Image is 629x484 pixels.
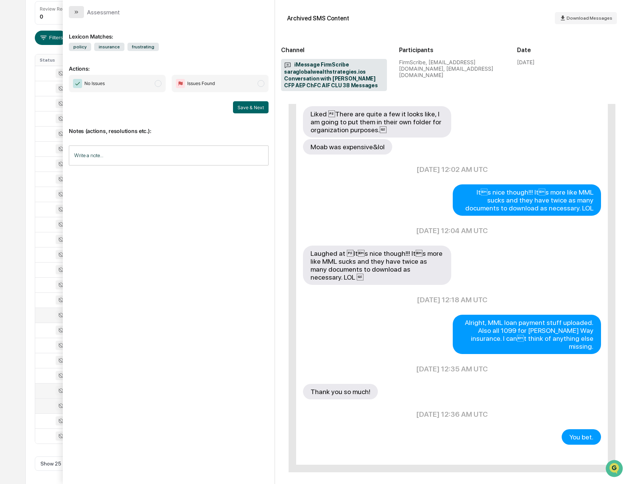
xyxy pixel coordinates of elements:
[453,315,601,354] div: Alright, MML loan payment stuff uploaded. Also all 1099 for [PERSON_NAME] Way insurance. I cant ...
[69,43,91,51] span: policy
[233,101,269,113] button: Save & Next
[40,13,43,20] div: 0
[555,12,617,24] button: Download Messages
[55,96,61,102] div: 🗄️
[399,46,505,54] h2: Participants
[73,79,82,88] img: Checkmark
[303,355,601,383] td: [DATE] 12:35 AM UTC
[69,56,269,72] p: Actions:
[517,46,623,54] h2: Date
[453,184,601,216] div: Its nice though!!! Its more like MML sucks and they have twice as many documents to download as...
[303,400,601,428] td: [DATE] 12:36 AM UTC
[303,217,601,244] td: [DATE] 12:04 AM UTC
[287,15,349,22] div: Archived SMS Content
[26,58,124,65] div: Start new chat
[94,43,124,51] span: insurance
[284,61,384,89] span: iMessage FirmScribe saraglobalwealthstrategies.ios Conversation with [PERSON_NAME] CFP AEP ChFC A...
[8,110,14,116] div: 🔎
[303,156,601,183] td: [DATE] 12:02 AM UTC
[605,459,625,479] iframe: Open customer support
[15,110,48,117] span: Data Lookup
[127,43,159,51] span: frustrating
[303,106,451,138] div: Liked There are quite a few it looks like, I am going to put them in their own folder for organiz...
[303,246,451,285] div: Laughed at Its nice though!!! Its more like MML sucks and they have twice as many documents to ...
[281,46,387,54] h2: Channel
[8,58,21,71] img: 1746055101610-c473b297-6a78-478c-a979-82029cc54cd1
[303,286,601,314] td: [DATE] 12:18 AM UTC
[15,95,49,103] span: Preclearance
[84,80,105,87] span: No Issues
[75,128,92,134] span: Pylon
[52,92,97,106] a: 🗄️Attestations
[87,9,120,16] div: Assessment
[303,384,378,399] div: Thank you so much!
[562,429,601,445] div: You bet.
[35,31,68,45] button: Filters
[303,139,392,155] div: Moab was expensive&lol
[69,24,269,40] div: Lexicon Matches:
[187,80,215,87] span: Issues Found
[8,16,138,28] p: How can we help?
[5,107,51,120] a: 🔎Data Lookup
[62,95,94,103] span: Attestations
[517,59,534,65] div: [DATE]
[567,15,612,21] span: Download Messages
[69,119,269,134] p: Notes (actions, resolutions etc.):
[53,128,92,134] a: Powered byPylon
[26,65,96,71] div: We're available if you need us!
[399,59,505,78] div: FirmScribe, [EMAIL_ADDRESS][DOMAIN_NAME], [EMAIL_ADDRESS][DOMAIN_NAME]
[5,92,52,106] a: 🖐️Preclearance
[35,54,79,66] th: Status
[176,79,185,88] img: Flag
[40,6,76,12] div: Review Required
[129,60,138,69] button: Start new chat
[8,96,14,102] div: 🖐️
